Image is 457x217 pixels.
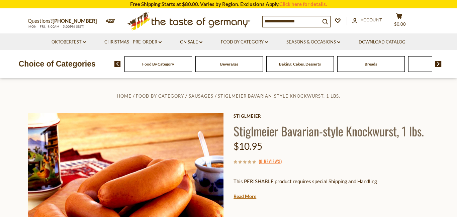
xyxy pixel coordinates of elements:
a: 0 Reviews [260,158,280,165]
span: $10.95 [234,140,262,152]
img: previous arrow [114,61,121,67]
a: Account [352,16,382,24]
span: MON - FRI, 9:00AM - 5:00PM (EST) [28,25,85,28]
a: Breads [365,62,377,67]
a: Stiglmeier [234,113,429,119]
a: Oktoberfest [52,38,86,46]
a: Seasons & Occasions [286,38,340,46]
a: [PHONE_NUMBER] [53,18,97,24]
span: Account [361,17,382,22]
a: Click here for details. [279,1,327,7]
a: Christmas - PRE-ORDER [104,38,162,46]
span: ( ) [259,158,282,165]
a: Download Catalog [359,38,405,46]
button: $0.00 [389,13,409,30]
a: Stiglmeier Bavarian-style Knockwurst, 1 lbs. [218,93,340,99]
a: Read More [234,193,256,200]
p: Questions? [28,17,102,25]
a: Food By Category [221,38,268,46]
a: Baking, Cakes, Desserts [279,62,321,67]
p: This PERISHABLE product requires special Shipping and Handling [234,177,429,186]
a: Food By Category [136,93,184,99]
img: next arrow [435,61,442,67]
a: Home [117,93,131,99]
a: Beverages [220,62,238,67]
li: We will ship this product in heat-protective packaging and ice. [240,191,429,199]
a: Sausages [189,93,213,99]
a: On Sale [180,38,202,46]
h1: Stiglmeier Bavarian-style Knockwurst, 1 lbs. [234,123,429,138]
a: Food By Category [142,62,174,67]
span: $0.00 [394,21,406,27]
